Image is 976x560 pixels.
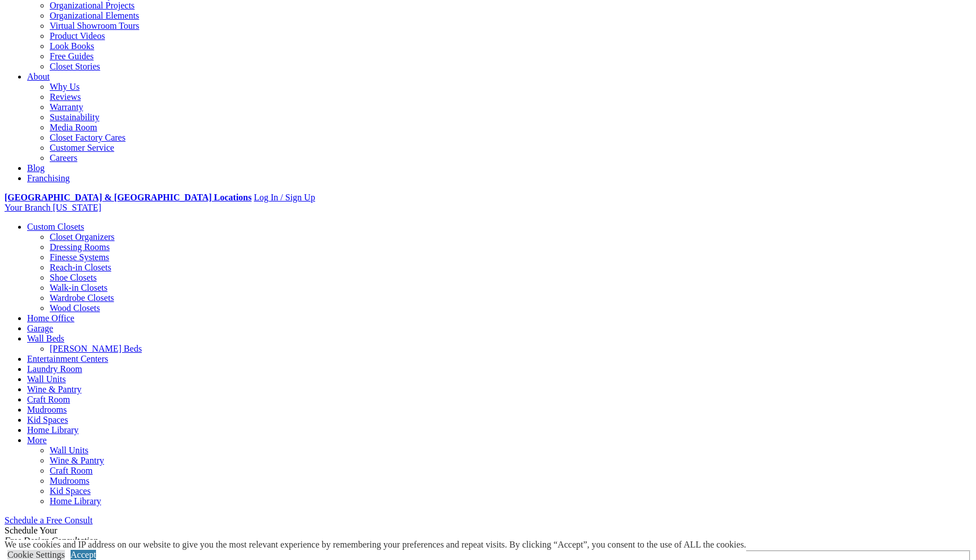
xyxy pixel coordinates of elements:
[50,82,80,91] a: Why Us
[50,21,140,30] a: Virtual Showroom Tours
[50,303,100,313] a: Wood Closets
[50,466,93,475] a: Craft Room
[5,515,93,525] a: Schedule a Free Consult (opens a dropdown menu)
[50,143,114,152] a: Customer Service
[27,374,66,384] a: Wall Units
[27,384,81,394] a: Wine & Pantry
[50,112,99,122] a: Sustainability
[27,313,75,323] a: Home Office
[50,486,90,496] a: Kid Spaces
[50,293,114,303] a: Wardrobe Closets
[27,435,47,445] a: More menu text will display only on big screen
[27,354,108,364] a: Entertainment Centers
[50,262,111,272] a: Reach-in Closets
[50,92,81,102] a: Reviews
[27,173,70,183] a: Franchising
[50,41,94,51] a: Look Books
[7,550,65,559] a: Cookie Settings
[27,364,82,374] a: Laundry Room
[27,222,84,231] a: Custom Closets
[50,153,77,163] a: Careers
[27,425,79,435] a: Home Library
[50,496,101,506] a: Home Library
[5,526,98,545] span: Schedule Your
[50,242,110,252] a: Dressing Rooms
[50,273,97,282] a: Shoe Closets
[50,31,105,41] a: Product Videos
[27,415,68,425] a: Kid Spaces
[50,123,97,132] a: Media Room
[27,405,67,414] a: Mudrooms
[71,550,96,559] a: Accept
[50,11,139,20] a: Organizational Elements
[27,72,50,81] a: About
[50,344,142,353] a: [PERSON_NAME] Beds
[27,334,64,343] a: Wall Beds
[5,540,746,550] div: We use cookies and IP address on our website to give you the most relevant experience by remember...
[53,203,101,212] span: [US_STATE]
[27,323,53,333] a: Garage
[50,476,89,485] a: Mudrooms
[5,536,98,545] em: Free Design Consultation
[50,102,83,112] a: Warranty
[5,193,251,202] a: [GEOGRAPHIC_DATA] & [GEOGRAPHIC_DATA] Locations
[50,133,125,142] a: Closet Factory Cares
[5,203,101,212] a: Your Branch [US_STATE]
[50,1,134,10] a: Organizational Projects
[254,193,315,202] a: Log In / Sign Up
[50,62,100,71] a: Closet Stories
[50,252,109,262] a: Finesse Systems
[50,51,94,61] a: Free Guides
[50,283,107,292] a: Walk-in Closets
[5,203,50,212] span: Your Branch
[27,395,70,404] a: Craft Room
[50,232,115,242] a: Closet Organizers
[50,456,104,465] a: Wine & Pantry
[27,163,45,173] a: Blog
[50,445,88,455] a: Wall Units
